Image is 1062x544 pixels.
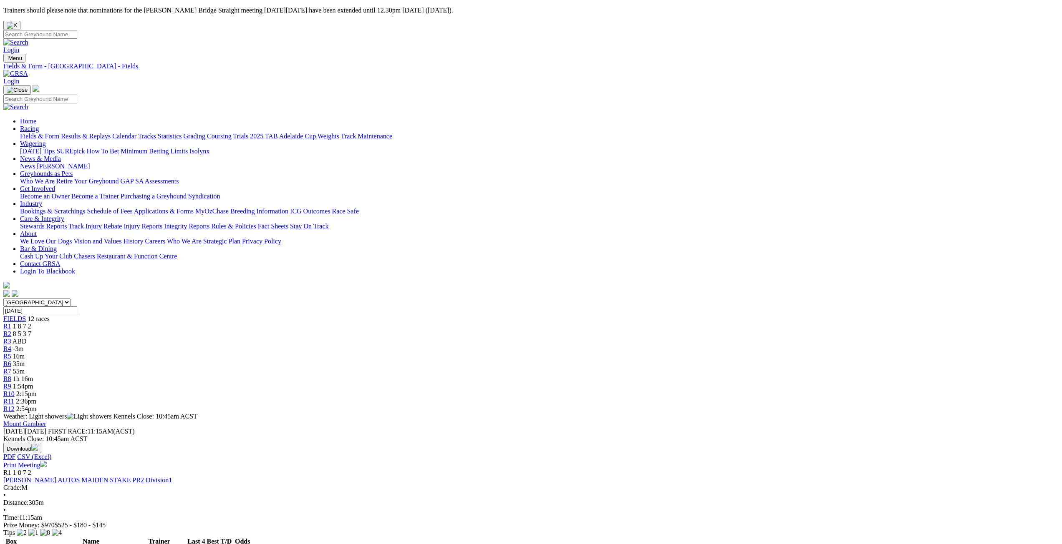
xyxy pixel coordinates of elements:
[16,405,37,412] span: 2:54pm
[3,476,172,484] a: [PERSON_NAME] AUTOS MAIDEN STAKE PR2 Division1
[188,193,220,200] a: Syndication
[13,360,25,367] span: 35m
[3,506,6,514] span: •
[3,461,47,469] a: Print Meeting
[3,398,14,405] a: R11
[20,208,85,215] a: Bookings & Scratchings
[16,398,36,405] span: 2:36pm
[332,208,358,215] a: Race Safe
[13,353,25,360] span: 16m
[3,428,25,435] span: [DATE]
[3,78,19,85] a: Login
[13,469,31,476] span: 1 8 7 2
[3,85,31,95] button: Toggle navigation
[3,95,77,103] input: Search
[211,223,256,230] a: Rules & Policies
[3,499,28,506] span: Distance:
[158,133,182,140] a: Statistics
[3,330,11,337] a: R2
[3,514,19,521] span: Time:
[20,133,59,140] a: Fields & Form
[20,238,1059,245] div: About
[3,30,77,39] input: Search
[3,103,28,111] img: Search
[3,453,1059,461] div: Download
[56,178,119,185] a: Retire Your Greyhound
[13,368,25,375] span: 55m
[3,405,15,412] a: R12
[20,223,67,230] a: Stewards Reports
[52,529,62,536] img: 4
[3,345,11,352] a: R4
[13,330,31,337] span: 8 5 3 7
[31,444,38,451] img: download.svg
[121,178,179,185] a: GAP SA Assessments
[20,193,70,200] a: Become an Owner
[195,208,229,215] a: MyOzChase
[8,55,22,61] span: Menu
[28,529,38,536] img: 1
[71,193,119,200] a: Become a Trainer
[20,215,64,222] a: Care & Integrity
[40,461,47,467] img: printer.svg
[33,85,39,92] img: logo-grsa-white.png
[3,338,11,345] a: R3
[3,63,1059,70] a: Fields & Form - [GEOGRAPHIC_DATA] - Fields
[3,7,1059,14] p: Trainers should please note that nominations for the [PERSON_NAME] Bridge Straight meeting [DATE]...
[3,413,114,420] span: Weather: Light showers
[3,383,11,390] a: R9
[87,208,132,215] a: Schedule of Fees
[20,193,1059,200] div: Get Involved
[3,521,1059,529] div: Prize Money: $970
[3,360,11,367] span: R6
[13,345,24,352] span: -3m
[124,223,162,230] a: Injury Reports
[61,133,111,140] a: Results & Replays
[16,390,37,397] span: 2:15pm
[290,208,330,215] a: ICG Outcomes
[3,54,25,63] button: Toggle navigation
[20,163,1059,170] div: News & Media
[145,238,165,245] a: Careers
[114,413,197,420] span: Kennels Close: 10:45am ACST
[17,453,51,460] a: CSV (Excel)
[3,46,19,53] a: Login
[3,375,11,382] span: R8
[55,521,106,529] span: $525 - $180 - $145
[258,223,288,230] a: Fact Sheets
[20,253,1059,260] div: Bar & Dining
[250,133,316,140] a: 2025 TAB Adelaide Cup
[230,208,288,215] a: Breeding Information
[13,323,31,330] span: 1 8 7 2
[3,353,11,360] a: R5
[3,290,10,297] img: facebook.svg
[20,185,55,192] a: Get Involved
[20,245,57,252] a: Bar & Dining
[48,428,135,435] span: 11:15AM(ACST)
[3,428,46,435] span: [DATE]
[13,383,33,390] span: 1:54pm
[20,268,75,275] a: Login To Blackbook
[3,315,26,322] span: FIELDS
[3,390,15,397] a: R10
[121,193,187,200] a: Purchasing a Greyhound
[20,230,37,237] a: About
[3,323,11,330] span: R1
[13,338,27,345] span: ABD
[17,529,27,536] img: 2
[3,491,6,499] span: •
[189,148,209,155] a: Isolynx
[3,368,11,375] span: R7
[3,435,1059,443] div: Kennels Close: 10:45am ACST
[184,133,205,140] a: Grading
[20,200,42,207] a: Industry
[74,253,177,260] a: Chasers Restaurant & Function Centre
[73,238,121,245] a: Vision and Values
[290,223,328,230] a: Stay On Track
